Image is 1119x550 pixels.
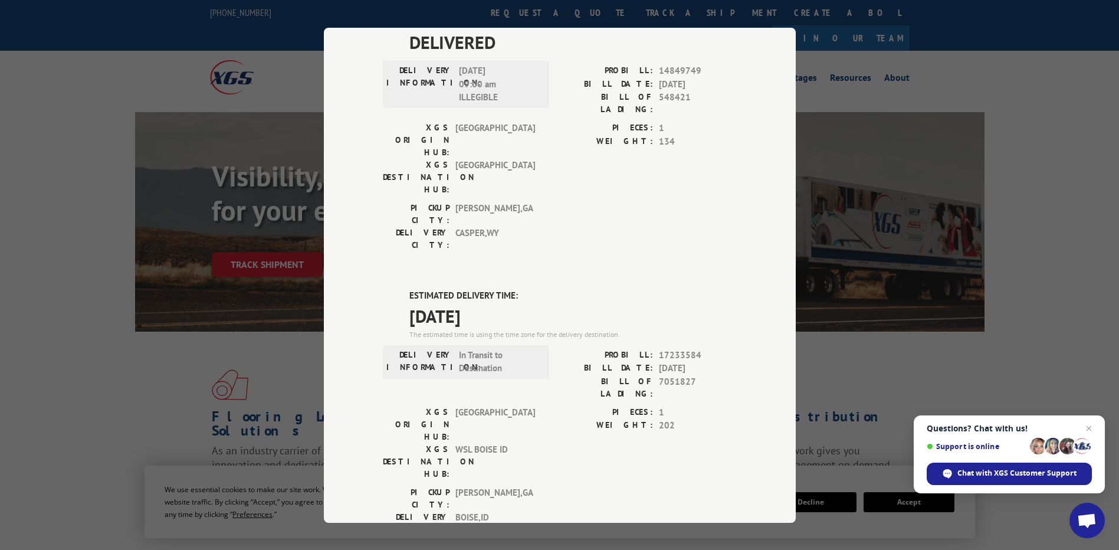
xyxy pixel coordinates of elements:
[659,64,737,78] span: 14849749
[659,405,737,419] span: 1
[927,442,1026,451] span: Support is online
[455,510,535,535] span: BOISE , ID
[383,486,449,510] label: PICKUP CITY:
[383,510,449,535] label: DELIVERY CITY:
[659,419,737,433] span: 202
[659,91,737,116] span: 548421
[1082,421,1096,436] span: Close chat
[659,77,737,91] span: [DATE]
[659,348,737,362] span: 17233584
[927,463,1092,485] div: Chat with XGS Customer Support
[659,362,737,375] span: [DATE]
[455,443,535,480] span: WSL BOISE ID
[383,159,449,196] label: XGS DESTINATION HUB:
[383,202,449,227] label: PICKUP CITY:
[560,375,653,400] label: BILL OF LADING:
[659,135,737,148] span: 134
[455,159,535,196] span: [GEOGRAPHIC_DATA]
[560,77,653,91] label: BILL DATE:
[560,362,653,375] label: BILL DATE:
[927,424,1092,433] span: Questions? Chat with us!
[560,348,653,362] label: PROBILL:
[383,227,449,251] label: DELIVERY CITY:
[455,486,535,510] span: [PERSON_NAME] , GA
[1069,503,1105,538] div: Open chat
[455,227,535,251] span: CASPER , WY
[560,122,653,135] label: PIECES:
[560,64,653,78] label: PROBILL:
[459,348,539,375] span: In Transit to Destination
[409,289,737,303] label: ESTIMATED DELIVERY TIME:
[409,329,737,339] div: The estimated time is using the time zone for the delivery destination.
[455,405,535,443] span: [GEOGRAPHIC_DATA]
[409,302,737,329] span: [DATE]
[386,64,453,104] label: DELIVERY INFORMATION:
[455,202,535,227] span: [PERSON_NAME] , GA
[659,375,737,400] span: 7051827
[383,443,449,480] label: XGS DESTINATION HUB:
[560,91,653,116] label: BILL OF LADING:
[560,405,653,419] label: PIECES:
[455,122,535,159] span: [GEOGRAPHIC_DATA]
[409,29,737,55] span: DELIVERED
[383,122,449,159] label: XGS ORIGIN HUB:
[560,135,653,148] label: WEIGHT:
[560,419,653,433] label: WEIGHT:
[386,348,453,375] label: DELIVERY INFORMATION:
[659,122,737,135] span: 1
[957,468,1077,479] span: Chat with XGS Customer Support
[383,405,449,443] label: XGS ORIGIN HUB:
[459,64,539,104] span: [DATE] 09:00 am ILLEGIBLE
